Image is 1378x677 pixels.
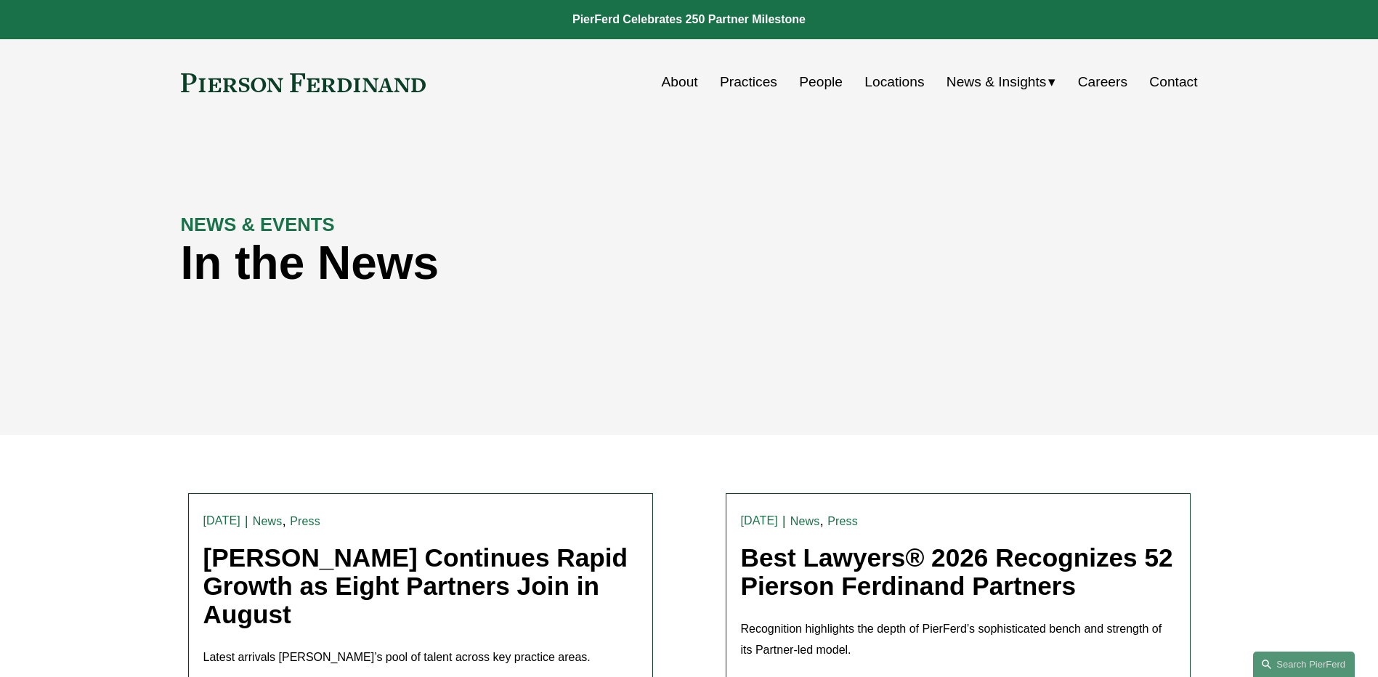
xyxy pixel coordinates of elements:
[1253,652,1355,677] a: Search this site
[282,513,285,528] span: ,
[790,515,820,527] a: News
[741,515,778,527] time: [DATE]
[741,619,1175,661] p: Recognition highlights the depth of PierFerd’s sophisticated bench and strength of its Partner-le...
[253,515,283,527] a: News
[203,647,638,668] p: Latest arrivals [PERSON_NAME]’s pool of talent across key practice areas.
[799,68,843,96] a: People
[947,70,1047,95] span: News & Insights
[741,543,1173,600] a: Best Lawyers® 2026 Recognizes 52 Pierson Ferdinand Partners
[1149,68,1197,96] a: Contact
[181,237,944,290] h1: In the News
[827,515,858,527] a: Press
[203,543,628,628] a: [PERSON_NAME] Continues Rapid Growth as Eight Partners Join in August
[662,68,698,96] a: About
[290,515,320,527] a: Press
[203,515,240,527] time: [DATE]
[1078,68,1127,96] a: Careers
[864,68,924,96] a: Locations
[720,68,777,96] a: Practices
[947,68,1056,96] a: folder dropdown
[181,214,335,235] strong: NEWS & EVENTS
[819,513,823,528] span: ,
